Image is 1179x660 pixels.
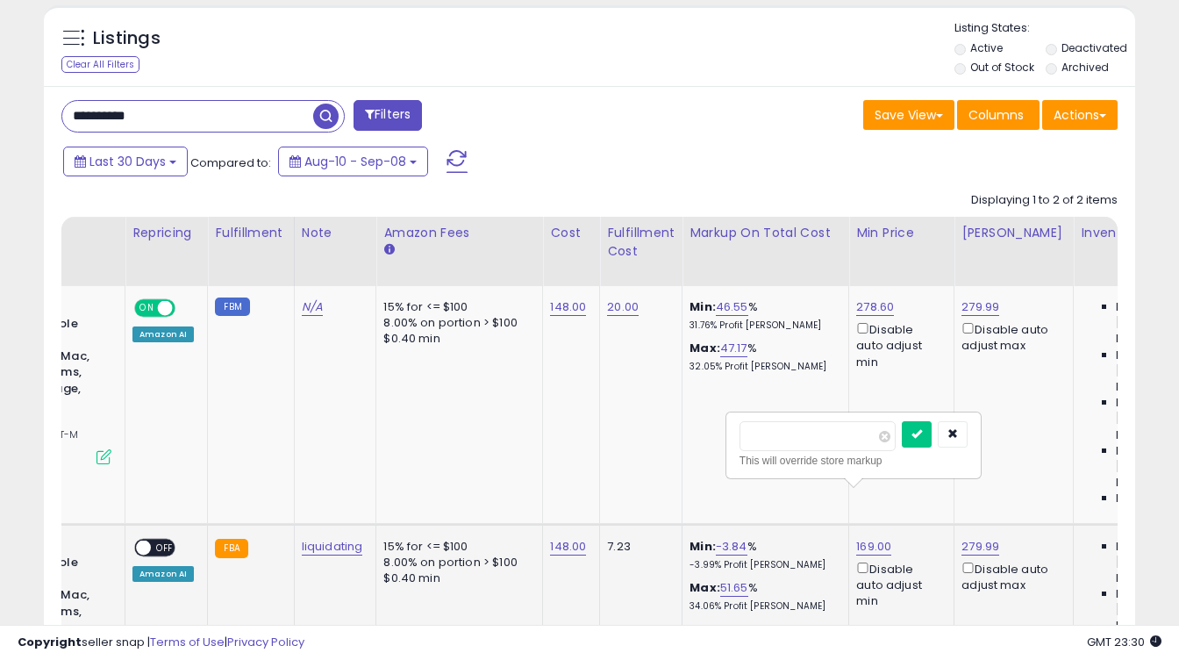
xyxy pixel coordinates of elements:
a: 20.00 [607,298,639,316]
div: Fulfillment [215,224,286,242]
a: 51.65 [720,579,748,597]
a: 279.99 [961,298,999,316]
div: Disable auto adjust max [961,559,1060,593]
span: OFF [173,301,201,316]
b: Min: [690,298,716,315]
label: Deactivated [1061,40,1127,55]
div: % [690,299,835,332]
div: Note [302,224,369,242]
span: Aug-10 - Sep-08 [304,153,406,170]
div: Disable auto adjust max [961,319,1060,354]
p: Listing States: [954,20,1136,37]
div: This will override store markup [740,452,968,470]
div: 15% for <= $100 [383,299,529,315]
a: 46.55 [716,298,748,316]
div: Repricing [132,224,200,242]
p: 34.06% Profit [PERSON_NAME] [690,600,835,613]
b: Min: [690,538,716,555]
div: $0.40 min [383,331,529,347]
span: N/A [1116,570,1137,586]
a: liquidating [302,538,363,556]
div: Min Price [856,224,947,242]
button: Actions [1042,100,1118,130]
button: Save View [863,100,954,130]
label: Archived [1061,60,1109,75]
button: Last 30 Days [63,147,188,176]
span: 2025-10-9 23:30 GMT [1087,634,1161,650]
label: Active [970,40,1003,55]
div: Disable auto adjust min [856,559,940,610]
small: FBA [215,539,247,558]
span: N/A [1116,379,1137,395]
div: 15% for <= $100 [383,539,529,555]
a: 169.00 [856,538,891,556]
a: Terms of Use [150,634,225,650]
a: 279.99 [961,538,999,556]
button: Filters [354,100,422,131]
span: N/A [1116,475,1137,491]
span: Compared to: [190,154,271,171]
span: N/A [1116,427,1137,443]
div: Cost [550,224,592,242]
span: OFF [151,540,179,555]
div: Disable auto adjust min [856,319,940,370]
b: Max: [690,579,720,596]
label: Out of Stock [970,60,1034,75]
a: 278.60 [856,298,894,316]
div: % [690,341,835,373]
div: 8.00% on portion > $100 [383,315,529,331]
small: Amazon Fees. [383,242,394,258]
small: FBM [215,298,249,316]
div: $0.40 min [383,570,529,586]
button: Aug-10 - Sep-08 [278,147,428,176]
th: The percentage added to the cost of goods (COGS) that forms the calculator for Min & Max prices. [682,217,849,286]
div: [PERSON_NAME] [961,224,1066,242]
div: 8.00% on portion > $100 [383,555,529,570]
span: ON [136,301,158,316]
div: seller snap | | [18,635,304,651]
b: Max: [690,340,720,356]
h5: Listings [93,26,161,51]
div: Clear All Filters [61,56,139,73]
p: 31.76% Profit [PERSON_NAME] [690,319,835,332]
button: Columns [957,100,1040,130]
div: Amazon AI [132,566,194,582]
a: 47.17 [720,340,747,357]
div: 7.23 [607,539,668,555]
p: 32.05% Profit [PERSON_NAME] [690,361,835,373]
a: -3.84 [716,538,747,556]
div: Fulfillment Cost [607,224,675,261]
a: 148.00 [550,538,586,556]
span: Last 30 Days [89,153,166,170]
div: Displaying 1 to 2 of 2 items [971,192,1118,209]
span: Columns [968,106,1024,124]
p: -3.99% Profit [PERSON_NAME] [690,559,835,571]
span: N/A [1116,331,1137,347]
div: Markup on Total Cost [690,224,841,242]
a: Privacy Policy [227,634,304,650]
div: % [690,580,835,613]
strong: Copyright [18,634,82,650]
div: Amazon AI [132,326,194,342]
a: N/A [302,298,323,316]
div: Amazon Fees [383,224,535,242]
div: % [690,539,835,571]
a: 148.00 [550,298,586,316]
